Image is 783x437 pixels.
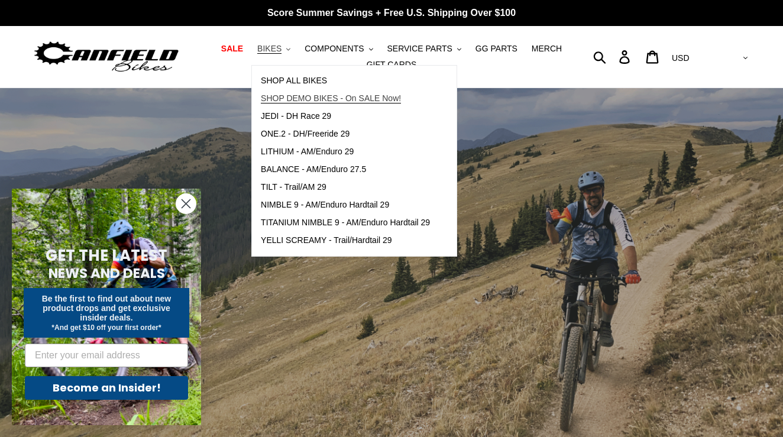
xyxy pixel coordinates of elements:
a: TILT - Trail/AM 29 [252,179,439,196]
a: SHOP ALL BIKES [252,72,439,90]
span: ONE.2 - DH/Freeride 29 [261,129,350,139]
button: COMPONENTS [299,41,378,57]
input: Enter your email address [25,344,188,367]
span: SALE [221,44,243,54]
button: SERVICE PARTS [381,41,467,57]
span: BALANCE - AM/Enduro 27.5 [261,164,366,174]
a: TITANIUM NIMBLE 9 - AM/Enduro Hardtail 29 [252,214,439,232]
span: SHOP ALL BIKES [261,76,327,86]
span: NEWS AND DEALS [48,264,165,283]
a: YELLI SCREAMY - Trail/Hardtail 29 [252,232,439,250]
span: GET THE LATEST [46,245,167,266]
button: Become an Insider! [25,376,188,400]
span: SHOP DEMO BIKES - On SALE Now! [261,93,401,103]
span: YELLI SCREAMY - Trail/Hardtail 29 [261,235,392,245]
a: BALANCE - AM/Enduro 27.5 [252,161,439,179]
a: NIMBLE 9 - AM/Enduro Hardtail 29 [252,196,439,214]
a: MERCH [526,41,568,57]
a: ONE.2 - DH/Freeride 29 [252,125,439,143]
span: BIKES [257,44,282,54]
a: SALE [215,41,249,57]
button: Close dialog [176,193,196,214]
a: LITHIUM - AM/Enduro 29 [252,143,439,161]
span: TITANIUM NIMBLE 9 - AM/Enduro Hardtail 29 [261,218,430,228]
span: SERVICE PARTS [387,44,452,54]
a: GIFT CARDS [361,57,423,73]
span: NIMBLE 9 - AM/Enduro Hardtail 29 [261,200,389,210]
span: *And get $10 off your first order* [51,323,161,332]
a: SHOP DEMO BIKES - On SALE Now! [252,90,439,108]
span: GG PARTS [475,44,517,54]
button: BIKES [251,41,296,57]
a: GG PARTS [470,41,523,57]
span: JEDI - DH Race 29 [261,111,331,121]
span: Be the first to find out about new product drops and get exclusive insider deals. [42,294,172,322]
span: GIFT CARDS [367,60,417,70]
span: COMPONENTS [305,44,364,54]
span: TILT - Trail/AM 29 [261,182,326,192]
a: JEDI - DH Race 29 [252,108,439,125]
span: LITHIUM - AM/Enduro 29 [261,147,354,157]
img: Canfield Bikes [33,38,180,76]
span: MERCH [532,44,562,54]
